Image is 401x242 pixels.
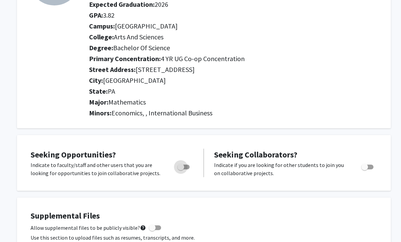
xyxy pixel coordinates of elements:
h2: Expected Graduation: [89,0,379,8]
span: Economics, , International Business [111,109,212,117]
p: Indicate if you are looking for other students to join you on collaborative projects. [214,161,348,177]
h2: Campus: [89,22,379,30]
h2: College: [89,33,379,41]
span: [GEOGRAPHIC_DATA] [103,76,166,85]
h2: City: [89,76,379,85]
span: Bachelor Of Science [113,43,170,52]
h2: State: [89,87,379,95]
div: Toggle [359,161,377,171]
mat-icon: help [140,224,146,232]
p: Use this section to upload files such as resumes, transcripts, and more. [31,234,377,242]
h2: GPA: [89,11,379,19]
h2: Degree: [89,44,379,52]
span: 3.82 [103,11,115,19]
span: PA [108,87,115,95]
span: Allow supplemental files to be publicly visible? [31,224,146,232]
h4: Supplemental Files [31,211,377,221]
span: Mathematics [108,98,146,106]
div: Toggle [175,161,193,171]
span: Seeking Opportunities? [31,149,116,160]
h2: Major: [89,98,379,106]
span: Seeking Collaborators? [214,149,297,160]
iframe: Chat [5,211,29,237]
span: [STREET_ADDRESS] [136,65,195,74]
p: Indicate to faculty/staff and other users that you are looking for opportunities to join collabor... [31,161,164,177]
span: [GEOGRAPHIC_DATA] [115,22,178,30]
h2: Minors: [89,109,379,117]
span: 4 YR UG Co-op Concentration [161,54,245,63]
span: Arts And Sciences [114,33,163,41]
h2: Street Address: [89,66,379,74]
h2: Primary Concentration: [89,55,379,63]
